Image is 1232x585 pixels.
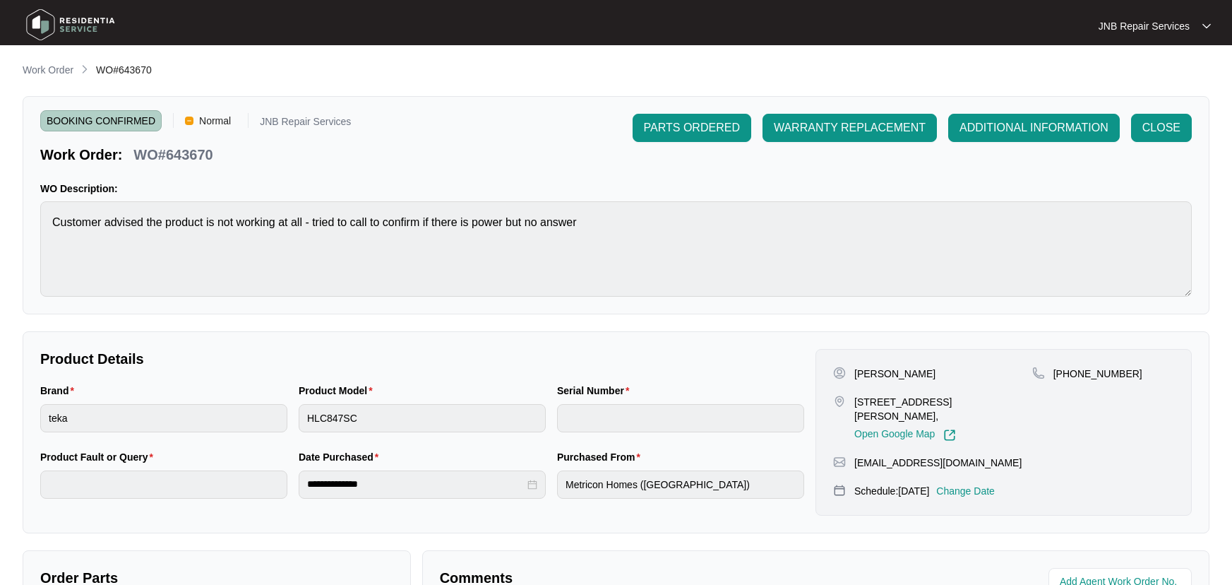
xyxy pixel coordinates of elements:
[307,477,525,492] input: Date Purchased
[854,429,956,442] a: Open Google Map
[1032,367,1045,379] img: map-pin
[133,145,213,165] p: WO#643670
[854,367,935,381] p: [PERSON_NAME]
[762,114,937,142] button: WARRANTY REPLACEMENT
[40,450,159,464] label: Product Fault or Query
[833,367,846,379] img: user-pin
[854,484,929,498] p: Schedule: [DATE]
[40,404,287,432] input: Brand
[833,484,846,497] img: map-pin
[1202,23,1211,30] img: dropdown arrow
[854,395,1032,423] p: [STREET_ADDRESS][PERSON_NAME],
[40,110,162,131] span: BOOKING CONFIRMED
[557,384,635,398] label: Serial Number
[833,456,846,468] img: map-pin
[40,201,1192,297] textarea: Customer advised the product is not working at all - tried to call to confirm if there is power b...
[557,471,804,499] input: Purchased From
[774,119,926,136] span: WARRANTY REPLACEMENT
[557,450,646,464] label: Purchased From
[854,456,1022,470] p: [EMAIL_ADDRESS][DOMAIN_NAME]
[79,64,90,75] img: chevron-right
[21,4,120,46] img: residentia service logo
[193,110,237,131] span: Normal
[1099,19,1190,33] p: JNB Repair Services
[40,145,122,165] p: Work Order:
[1142,119,1180,136] span: CLOSE
[1053,367,1142,381] p: [PHONE_NUMBER]
[23,63,73,77] p: Work Order
[633,114,751,142] button: PARTS ORDERED
[936,484,995,498] p: Change Date
[299,450,384,464] label: Date Purchased
[40,471,287,499] input: Product Fault or Query
[40,349,804,369] p: Product Details
[40,384,80,398] label: Brand
[833,395,846,408] img: map-pin
[948,114,1120,142] button: ADDITIONAL INFORMATION
[20,63,76,78] a: Work Order
[943,429,956,442] img: Link-External
[260,117,351,131] p: JNB Repair Services
[557,404,804,432] input: Serial Number
[96,64,152,76] span: WO#643670
[644,119,740,136] span: PARTS ORDERED
[299,404,546,432] input: Product Model
[40,182,1192,196] p: WO Description:
[185,117,193,125] img: Vercel Logo
[959,119,1108,136] span: ADDITIONAL INFORMATION
[299,384,378,398] label: Product Model
[1131,114,1192,142] button: CLOSE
